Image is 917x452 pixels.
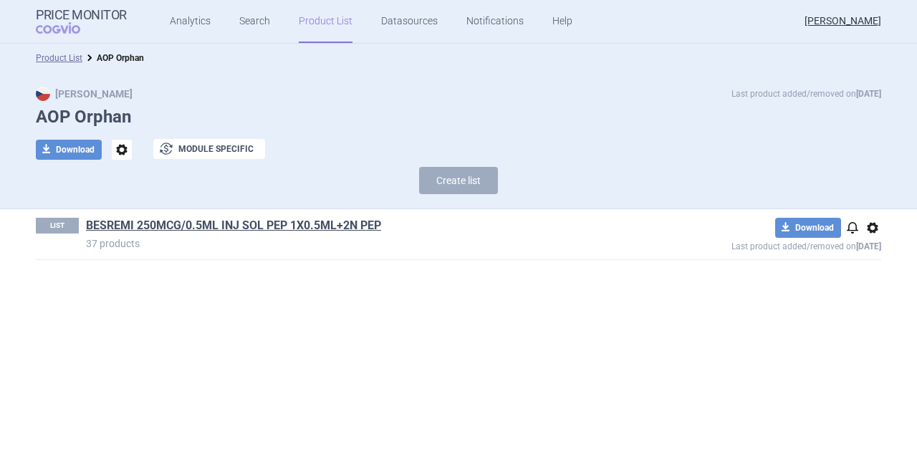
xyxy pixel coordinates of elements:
strong: Price Monitor [36,8,127,22]
strong: [PERSON_NAME] [36,88,133,100]
p: 37 products [86,236,628,251]
strong: AOP Orphan [97,53,144,63]
a: Product List [36,53,82,63]
p: Last product added/removed on [731,87,881,101]
p: LIST [36,218,79,234]
button: Download [36,140,102,160]
a: Price MonitorCOGVIO [36,8,127,35]
li: AOP Orphan [82,51,144,65]
strong: [DATE] [856,241,881,251]
span: COGVIO [36,22,100,34]
h1: BESREMI 250MCG/0.5ML INJ SOL PEP 1X0.5ML+2N PEP [86,218,628,236]
p: Last product added/removed on [628,238,881,251]
a: BESREMI 250MCG/0.5ML INJ SOL PEP 1X0.5ML+2N PEP [86,218,381,234]
li: Product List [36,51,82,65]
button: Create list [419,167,498,194]
img: CZ [36,87,50,101]
button: Download [775,218,841,238]
button: Module specific [153,139,265,159]
strong: [DATE] [856,89,881,99]
h1: AOP Orphan [36,107,881,128]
